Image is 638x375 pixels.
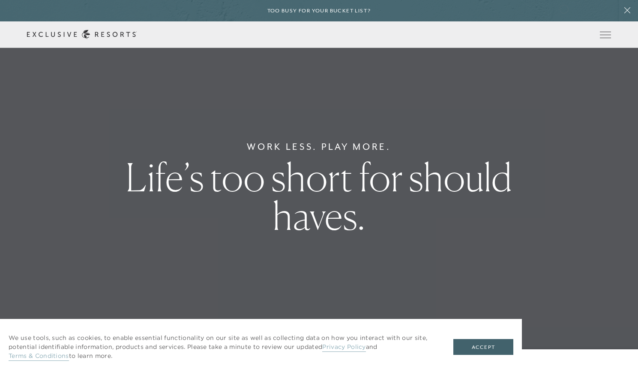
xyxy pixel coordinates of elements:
button: Open navigation [600,32,611,38]
p: We use tools, such as cookies, to enable essential functionality on our site as well as collectin... [9,333,436,360]
h1: Life’s too short for should haves. [111,158,526,235]
a: Privacy Policy [322,343,365,352]
button: Accept [453,339,513,355]
h6: Work Less. Play More. [247,140,391,154]
a: Terms & Conditions [9,352,69,361]
h6: Too busy for your bucket list? [267,7,371,15]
